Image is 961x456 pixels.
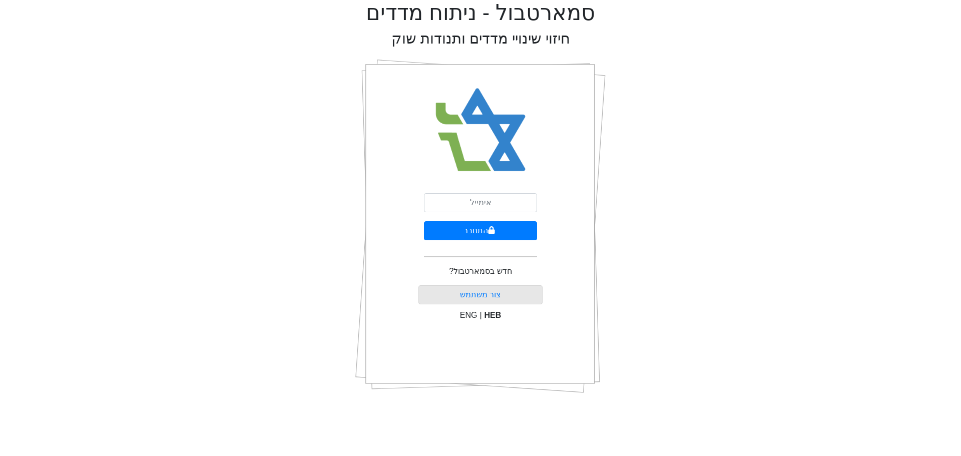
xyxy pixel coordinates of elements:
[460,290,501,299] a: צור משתמש
[426,75,535,185] img: Smart Bull
[460,311,477,319] span: ENG
[424,193,537,212] input: אימייל
[418,285,543,304] button: צור משתמש
[485,311,502,319] span: HEB
[449,265,512,277] p: חדש בסמארטבול?
[479,311,482,319] span: |
[424,221,537,240] button: התחבר
[391,30,570,48] h2: חיזוי שינויי מדדים ותנודות שוק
